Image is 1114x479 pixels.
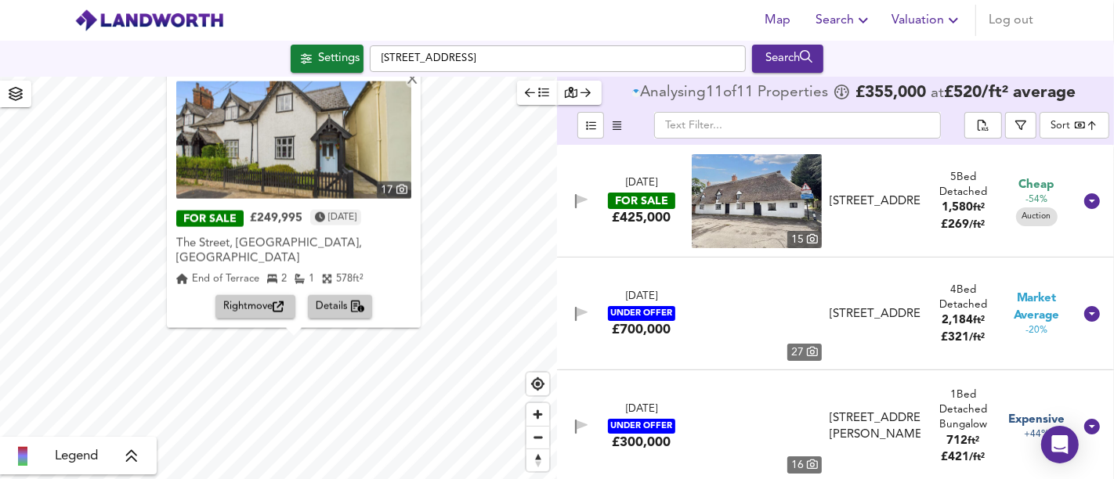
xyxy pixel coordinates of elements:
div: [STREET_ADDRESS][PERSON_NAME] [830,410,920,444]
span: Market Average [1000,290,1073,324]
div: Settings [318,49,360,69]
span: Cheap [1019,177,1054,193]
span: 11 [736,85,754,101]
div: UNDER OFFER [608,419,675,434]
div: 1 Bed Detached Bungalow [927,387,1000,433]
span: Reset bearing to north [526,449,549,471]
span: Expensive [1008,412,1065,428]
div: The Street, [GEOGRAPHIC_DATA], [GEOGRAPHIC_DATA] [176,236,411,267]
span: £ 520 / ft² average [944,85,1076,101]
div: The Street, Stoke By Clare, CO10 8HR [823,410,927,444]
div: End of Terrace [176,272,259,287]
time: Wednesday, July 23, 2025 at 7:53:02 AM [328,210,356,225]
span: ft² [968,436,980,446]
button: Zoom out [526,426,549,448]
button: Rightmove [215,295,295,319]
div: 27 [787,344,822,361]
span: / ft² [970,220,986,230]
span: 2,184 [942,315,973,326]
span: 712 [947,435,968,447]
span: Legend [55,447,98,466]
div: £249,995 [250,211,302,227]
button: Search [809,5,879,36]
div: [STREET_ADDRESS] [830,193,920,210]
div: 16 [787,456,822,474]
span: +44% [1024,428,1049,441]
div: FOR SALE [608,193,675,209]
span: Valuation [892,9,963,31]
input: Enter a location... [370,45,746,72]
a: property thumbnail 15 [692,154,822,248]
span: Map [759,9,797,31]
img: logo [74,9,224,32]
div: 4 Bed Detached [927,283,1000,313]
span: Search [816,9,873,31]
input: Text Filter... [654,112,941,139]
span: -54% [1025,193,1047,207]
div: [DATE]FOR SALE£425,000 property thumbnail 15 [STREET_ADDRESS]5Bed Detached1,580ft²£269/ft² Cheap-... [557,145,1114,258]
div: £700,000 [612,321,671,338]
div: 17 [377,182,411,199]
div: Open Intercom Messenger [1041,426,1079,463]
a: 27 [692,267,822,361]
div: [DATE]UNDER OFFER£700,000 27 [STREET_ADDRESS]4Bed Detached2,184ft²£321/ft² Market Average-20% [557,258,1114,370]
span: / ft² [970,333,986,343]
div: Sort [1040,112,1109,139]
img: property thumbnail [176,81,411,199]
div: 1 [295,272,314,287]
button: Log out [982,5,1040,36]
div: [DATE] [626,176,657,191]
div: Lower Green, Stoke By Clare, Sudbury, CO10 8HN [823,306,927,322]
span: at [931,86,944,101]
div: X [406,73,419,88]
div: split button [964,112,1002,139]
div: [DATE] [626,402,657,417]
div: Sort [1051,118,1070,133]
div: Analysing [640,85,706,101]
span: ft² [353,274,363,284]
span: Rightmove [223,298,288,316]
button: Zoom in [526,403,549,426]
div: £300,000 [612,434,671,451]
svg: Show Details [1083,304,1101,323]
span: £ 355,000 [855,85,926,101]
div: Click to configure Search Settings [291,45,363,73]
span: ft² [973,315,985,326]
div: Search [756,49,819,69]
span: 578 [336,274,353,284]
span: -20% [1025,324,1047,337]
div: 15 [787,231,822,248]
a: property thumbnail 17 [176,81,411,199]
a: 16 [692,380,822,474]
div: 5 Bed Detached [927,170,1000,200]
button: Valuation [885,5,969,36]
img: property thumbnail [692,154,822,248]
span: Details [316,298,365,316]
span: / ft² [970,452,986,463]
div: 2 [267,272,287,287]
button: Settings [291,45,363,73]
span: Auction [1016,211,1058,222]
div: of Propert ies [632,85,832,101]
span: £ 269 [942,219,986,231]
span: £ 321 [942,332,986,344]
button: Map [753,5,803,36]
a: Rightmove [215,295,302,319]
svg: Show Details [1083,417,1101,436]
div: [DATE] [626,290,657,304]
span: £ 421 [942,452,986,463]
span: 1,580 [942,202,973,214]
span: Zoom out [526,427,549,448]
button: Find my location [526,373,549,395]
svg: Show Details [1083,192,1101,211]
div: UNDER OFFER [608,306,675,321]
button: Reset bearing to north [526,448,549,471]
button: Details [308,295,373,319]
div: £425,000 [612,209,671,226]
span: ft² [973,203,985,213]
div: FOR SALE [176,211,244,227]
button: Search [752,45,823,73]
div: The Street, Stoke By Clare, Sudbury, CO10 8HP [823,193,927,210]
